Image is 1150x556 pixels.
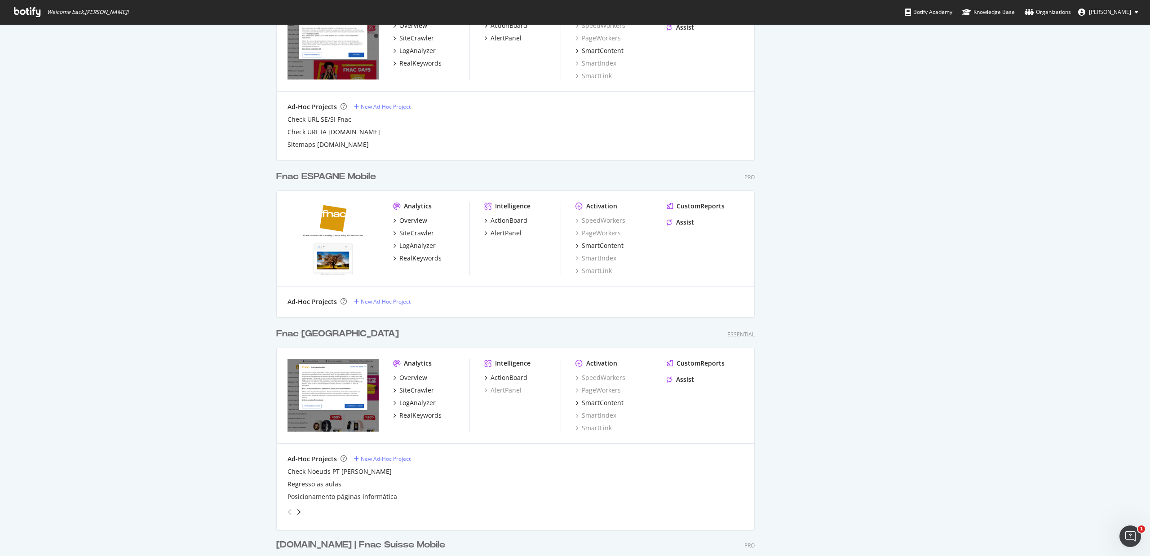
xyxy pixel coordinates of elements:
div: Posicionamento páginas informática [287,492,397,501]
a: PageWorkers [575,386,621,395]
div: Overview [399,216,427,225]
div: Ad-Hoc Projects [287,455,337,463]
a: LogAnalyzer [393,241,436,250]
div: RealKeywords [399,254,442,263]
div: Essential [727,331,755,338]
iframe: Intercom live chat [1119,525,1141,547]
a: SiteCrawler [393,229,434,238]
div: LogAnalyzer [399,241,436,250]
div: New Ad-Hoc Project [361,298,411,305]
div: CustomReports [677,202,725,211]
button: [PERSON_NAME] [1071,5,1146,19]
div: SmartContent [582,46,624,55]
a: Assist [667,375,694,384]
div: Pro [744,173,755,181]
div: AlertPanel [491,34,522,43]
a: Fnac ESPAGNE Mobile [276,170,380,183]
a: RealKeywords [393,254,442,263]
a: SmartContent [575,46,624,55]
a: ActionBoard [484,216,527,225]
div: SmartContent [582,241,624,250]
div: SpeedWorkers [575,373,625,382]
a: New Ad-Hoc Project [354,455,411,463]
div: Check URL IA [DOMAIN_NAME] [287,128,380,137]
div: SmartLink [575,266,612,275]
a: RealKeywords [393,59,442,68]
div: Pro [744,542,755,549]
a: SmartContent [575,241,624,250]
span: 1 [1138,525,1145,533]
a: [DOMAIN_NAME] | Fnac Suisse Mobile [276,538,449,552]
a: SpeedWorkers [575,216,625,225]
a: SmartLink [575,71,612,80]
div: Ad-Hoc Projects [287,297,337,306]
div: LogAnalyzer [399,46,436,55]
div: Activation [586,359,617,368]
div: LogAnalyzer [399,398,436,407]
a: PageWorkers [575,229,621,238]
div: RealKeywords [399,59,442,68]
div: Assist [676,218,694,227]
img: www.fnac.com/ [287,7,379,79]
div: New Ad-Hoc Project [361,103,411,110]
a: CustomReports [667,202,725,211]
div: angle-right [296,507,302,516]
a: Overview [393,373,427,382]
a: Regresso as aulas [287,480,341,489]
div: Sitemaps [DOMAIN_NAME] [287,140,369,149]
div: SmartIndex [575,59,616,68]
div: SiteCrawler [399,229,434,238]
img: www.fnac.pt [287,359,379,432]
div: Analytics [404,202,432,211]
div: ActionBoard [491,21,527,30]
a: Assist [667,218,694,227]
div: SiteCrawler [399,386,434,395]
a: AlertPanel [484,386,522,395]
a: SpeedWorkers [575,21,625,30]
span: Welcome back, [PERSON_NAME] ! [47,9,128,16]
div: Organizations [1025,8,1071,17]
a: Overview [393,21,427,30]
img: fnac.es [287,202,379,274]
a: Check URL SE/SI Fnac [287,115,351,124]
a: SmartIndex [575,411,616,420]
a: New Ad-Hoc Project [354,298,411,305]
div: CustomReports [677,359,725,368]
a: Overview [393,216,427,225]
a: Assist [667,23,694,32]
a: LogAnalyzer [393,46,436,55]
a: SmartContent [575,398,624,407]
div: Activation [586,202,617,211]
a: SiteCrawler [393,34,434,43]
div: SiteCrawler [399,34,434,43]
div: New Ad-Hoc Project [361,455,411,463]
span: Tamara Quiñones [1089,8,1131,16]
div: Assist [676,23,694,32]
a: RealKeywords [393,411,442,420]
div: SmartContent [582,398,624,407]
div: Overview [399,21,427,30]
a: SmartLink [575,424,612,432]
div: Analytics [404,359,432,368]
div: Fnac ESPAGNE Mobile [276,170,376,183]
div: RealKeywords [399,411,442,420]
a: SiteCrawler [393,386,434,395]
div: [DOMAIN_NAME] | Fnac Suisse Mobile [276,538,445,552]
div: Assist [676,375,694,384]
a: LogAnalyzer [393,398,436,407]
a: Fnac [GEOGRAPHIC_DATA] [276,327,402,340]
div: SmartIndex [575,254,616,263]
a: AlertPanel [484,34,522,43]
a: ActionBoard [484,373,527,382]
a: Check Noeuds PT [PERSON_NAME] [287,467,392,476]
a: PageWorkers [575,34,621,43]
